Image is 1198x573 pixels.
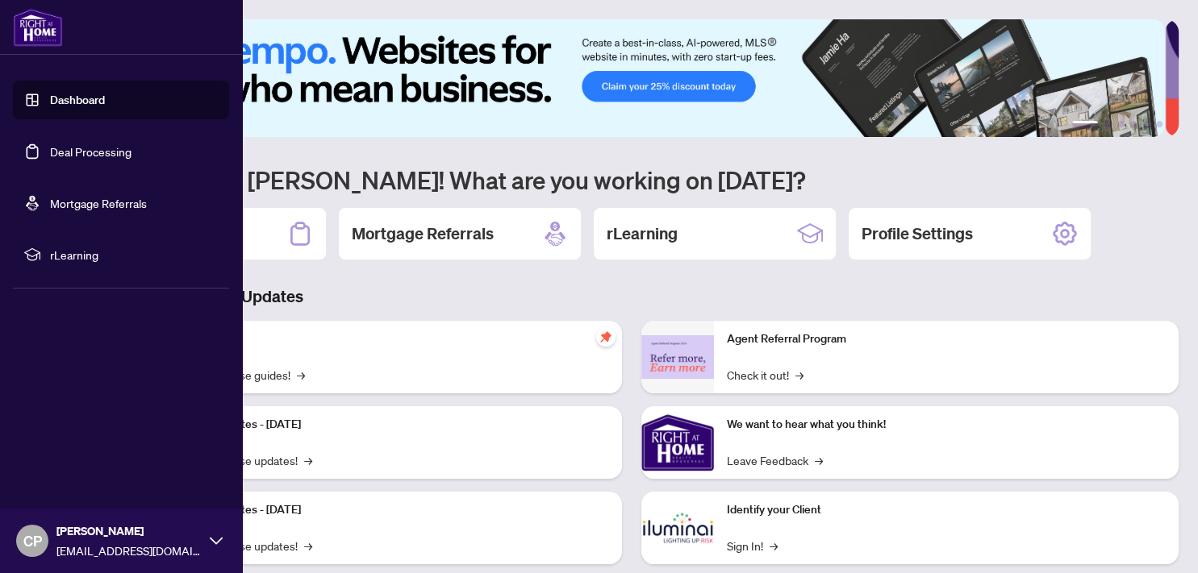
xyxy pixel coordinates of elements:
img: We want to hear what you think! [641,406,714,479]
img: Slide 0 [84,19,1165,137]
a: Check it out!→ [727,366,804,384]
p: We want to hear what you think! [727,416,1167,434]
span: [EMAIL_ADDRESS][DOMAIN_NAME] [56,542,202,559]
h2: Profile Settings [862,222,973,245]
span: [PERSON_NAME] [56,522,202,540]
h2: Mortgage Referrals [352,222,494,245]
h3: Brokerage & Industry Updates [84,285,1179,308]
img: Agent Referral Program [641,335,714,380]
span: → [297,366,305,384]
span: → [770,537,778,554]
button: 4 [1130,121,1137,127]
span: → [815,451,823,469]
p: Self-Help [169,330,609,348]
a: Mortgage Referrals [50,196,147,210]
button: 3 [1117,121,1124,127]
button: 1 [1072,121,1098,127]
a: Dashboard [50,93,105,107]
span: → [304,451,312,469]
p: Platform Updates - [DATE] [169,501,609,519]
button: 6 [1156,121,1163,127]
button: Open asap [1133,517,1182,565]
span: pushpin [596,327,616,347]
h1: Welcome back [PERSON_NAME]! What are you working on [DATE]? [84,164,1179,195]
p: Platform Updates - [DATE] [169,416,609,434]
p: Identify your Client [727,501,1167,519]
a: Leave Feedback→ [727,451,823,469]
img: logo [13,8,63,47]
button: 2 [1104,121,1111,127]
h2: rLearning [607,222,678,245]
a: Deal Processing [50,144,131,159]
span: CP [23,529,42,552]
p: Agent Referral Program [727,330,1167,348]
img: Identify your Client [641,492,714,564]
button: 5 [1143,121,1150,127]
span: → [304,537,312,554]
span: → [795,366,804,384]
a: Sign In!→ [727,537,778,554]
span: rLearning [50,246,218,264]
